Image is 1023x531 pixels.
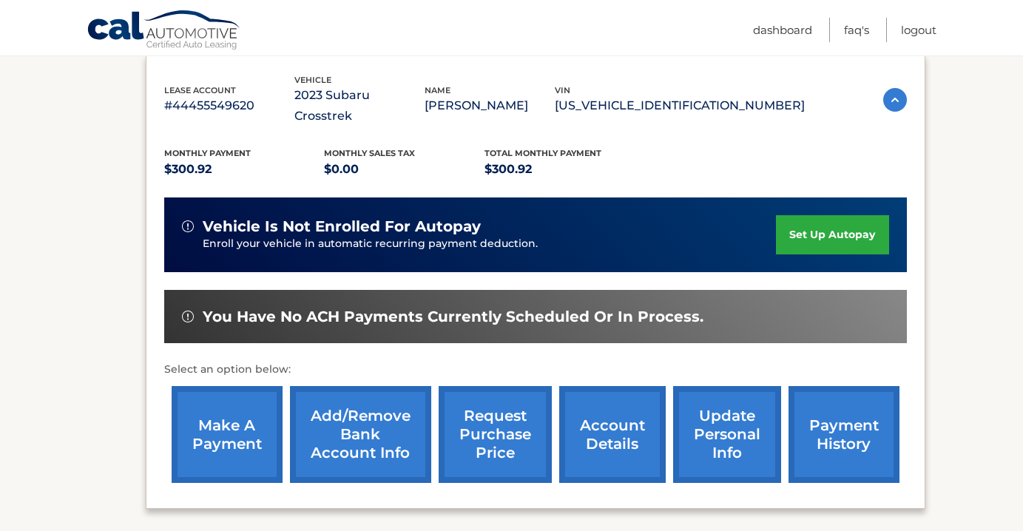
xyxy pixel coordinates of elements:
span: name [425,85,450,95]
a: request purchase price [439,386,552,483]
a: set up autopay [776,215,888,254]
a: payment history [789,386,899,483]
p: Select an option below: [164,361,907,379]
span: You have no ACH payments currently scheduled or in process. [203,308,703,326]
img: accordion-active.svg [883,88,907,112]
a: account details [559,386,666,483]
a: Add/Remove bank account info [290,386,431,483]
a: Dashboard [753,18,812,42]
p: 2023 Subaru Crosstrek [294,85,425,126]
span: Monthly sales Tax [324,148,415,158]
img: alert-white.svg [182,311,194,322]
span: lease account [164,85,236,95]
span: vin [555,85,570,95]
a: Cal Automotive [87,10,242,53]
p: $300.92 [485,159,645,180]
p: #44455549620 [164,95,294,116]
p: Enroll your vehicle in automatic recurring payment deduction. [203,236,777,252]
span: vehicle is not enrolled for autopay [203,217,481,236]
p: [US_VEHICLE_IDENTIFICATION_NUMBER] [555,95,805,116]
span: Monthly Payment [164,148,251,158]
a: update personal info [673,386,781,483]
span: Total Monthly Payment [485,148,601,158]
span: vehicle [294,75,331,85]
p: $0.00 [324,159,485,180]
a: FAQ's [844,18,869,42]
p: [PERSON_NAME] [425,95,555,116]
a: Logout [901,18,936,42]
a: make a payment [172,386,283,483]
p: $300.92 [164,159,325,180]
img: alert-white.svg [182,220,194,232]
